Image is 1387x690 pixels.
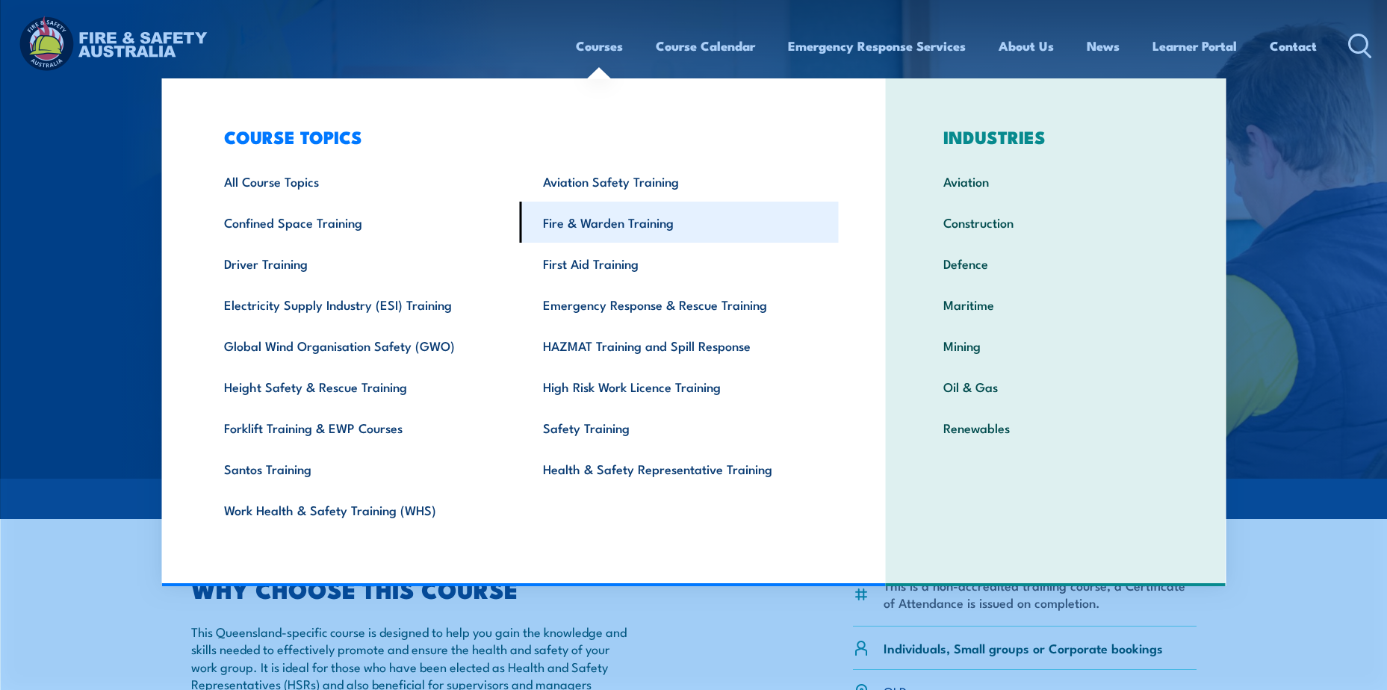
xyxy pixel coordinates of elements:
[191,578,627,599] h2: WHY CHOOSE THIS COURSE
[520,284,839,325] a: Emergency Response & Rescue Training
[999,26,1054,66] a: About Us
[788,26,966,66] a: Emergency Response Services
[201,202,520,243] a: Confined Space Training
[920,243,1191,284] a: Defence
[520,325,839,366] a: HAZMAT Training and Spill Response
[520,202,839,243] a: Fire & Warden Training
[520,243,839,284] a: First Aid Training
[201,366,520,407] a: Height Safety & Rescue Training
[884,576,1197,612] li: This is a non-accredited training course, a Certificate of Attendance is issued on completion.
[201,284,520,325] a: Electricity Supply Industry (ESI) Training
[520,366,839,407] a: High Risk Work Licence Training
[1152,26,1237,66] a: Learner Portal
[201,126,839,147] h3: COURSE TOPICS
[884,639,1163,656] p: Individuals, Small groups or Corporate bookings
[201,243,520,284] a: Driver Training
[201,161,520,202] a: All Course Topics
[201,407,520,448] a: Forklift Training & EWP Courses
[920,161,1191,202] a: Aviation
[520,448,839,489] a: Health & Safety Representative Training
[520,407,839,448] a: Safety Training
[576,26,623,66] a: Courses
[920,325,1191,366] a: Mining
[920,366,1191,407] a: Oil & Gas
[201,448,520,489] a: Santos Training
[520,161,839,202] a: Aviation Safety Training
[920,126,1191,147] h3: INDUSTRIES
[201,489,520,530] a: Work Health & Safety Training (WHS)
[920,202,1191,243] a: Construction
[1270,26,1317,66] a: Contact
[1087,26,1120,66] a: News
[920,284,1191,325] a: Maritime
[656,26,755,66] a: Course Calendar
[201,325,520,366] a: Global Wind Organisation Safety (GWO)
[920,407,1191,448] a: Renewables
